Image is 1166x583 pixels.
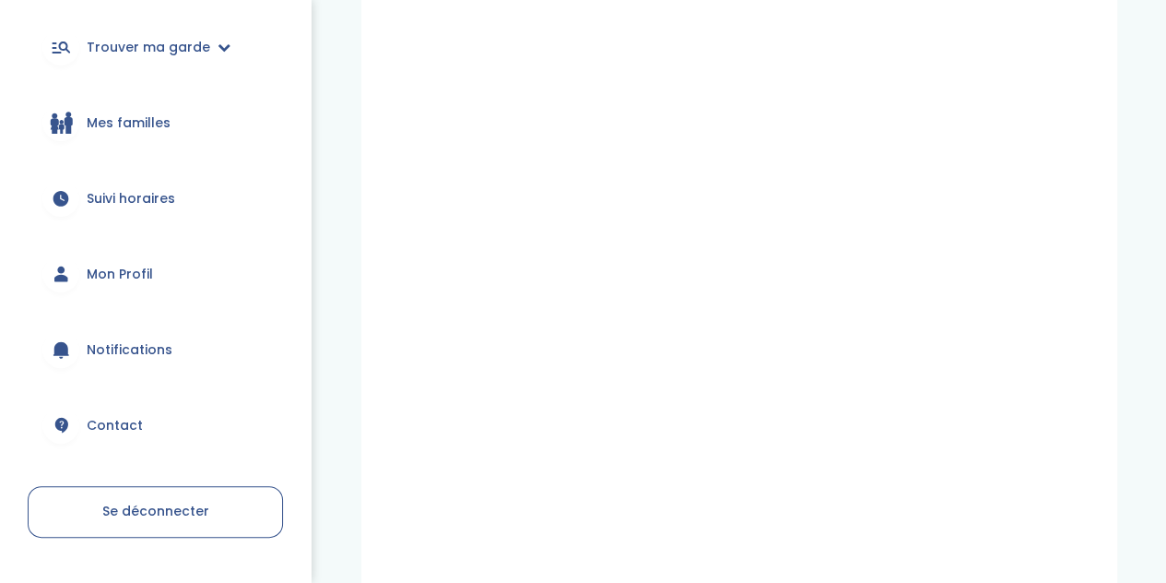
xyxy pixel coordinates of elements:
[87,265,153,284] span: Mon Profil
[87,340,172,360] span: Notifications
[28,165,283,232] a: Suivi horaires
[28,392,283,458] a: Contact
[87,113,171,133] span: Mes familles
[87,416,143,435] span: Contact
[28,486,283,538] a: Se déconnecter
[28,14,283,80] a: Trouver ma garde
[28,316,283,383] a: Notifications
[28,241,283,307] a: Mon Profil
[87,38,210,57] span: Trouver ma garde
[102,502,209,520] span: Se déconnecter
[87,189,175,208] span: Suivi horaires
[28,89,283,156] a: Mes familles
